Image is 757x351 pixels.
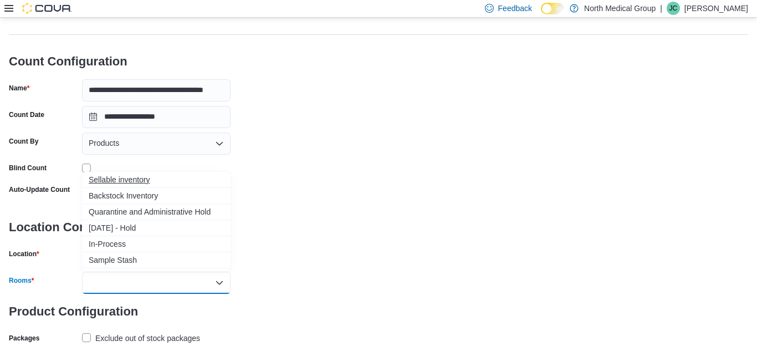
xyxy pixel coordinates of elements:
div: Exclude out of stock packages [95,332,200,345]
button: Close list of options [215,278,224,287]
label: Count By [9,137,38,146]
label: Count Date [9,110,44,119]
div: Blind Count [9,164,47,172]
label: Rooms [9,276,34,285]
label: Packages [9,334,39,343]
div: Choose from the following options [82,172,231,268]
button: Quarantine and Administrative Hold [82,204,231,220]
label: Auto-Update Count [9,185,70,194]
span: JC [669,2,678,15]
h3: Location Configuration [9,210,231,245]
input: Press the down key to open a popover containing a calendar. [82,106,231,128]
h3: Count Configuration [9,44,231,79]
span: Sample Stash [89,255,224,266]
p: | [660,2,662,15]
span: Quarantine and Administrative Hold [89,206,224,217]
div: John Clark [667,2,680,15]
img: Cova [22,3,72,14]
span: [DATE] - Hold [89,222,224,233]
p: North Medical Group [584,2,656,15]
span: In-Process [89,238,224,250]
label: Location [9,250,39,258]
button: Backstock Inventory [82,188,231,204]
span: Feedback [498,3,532,14]
button: November 1st - Hold [82,220,231,236]
h3: Product Configuration [9,294,231,329]
span: Products [89,136,119,150]
span: Sellable inventory [89,174,224,185]
button: Open list of options [215,139,224,148]
button: In-Process [82,236,231,252]
input: Dark Mode [541,3,564,14]
label: Name [9,84,29,93]
button: Sample Stash [82,252,231,268]
button: Sellable inventory [82,172,231,188]
p: [PERSON_NAME] [684,2,748,15]
span: Backstock Inventory [89,190,224,201]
